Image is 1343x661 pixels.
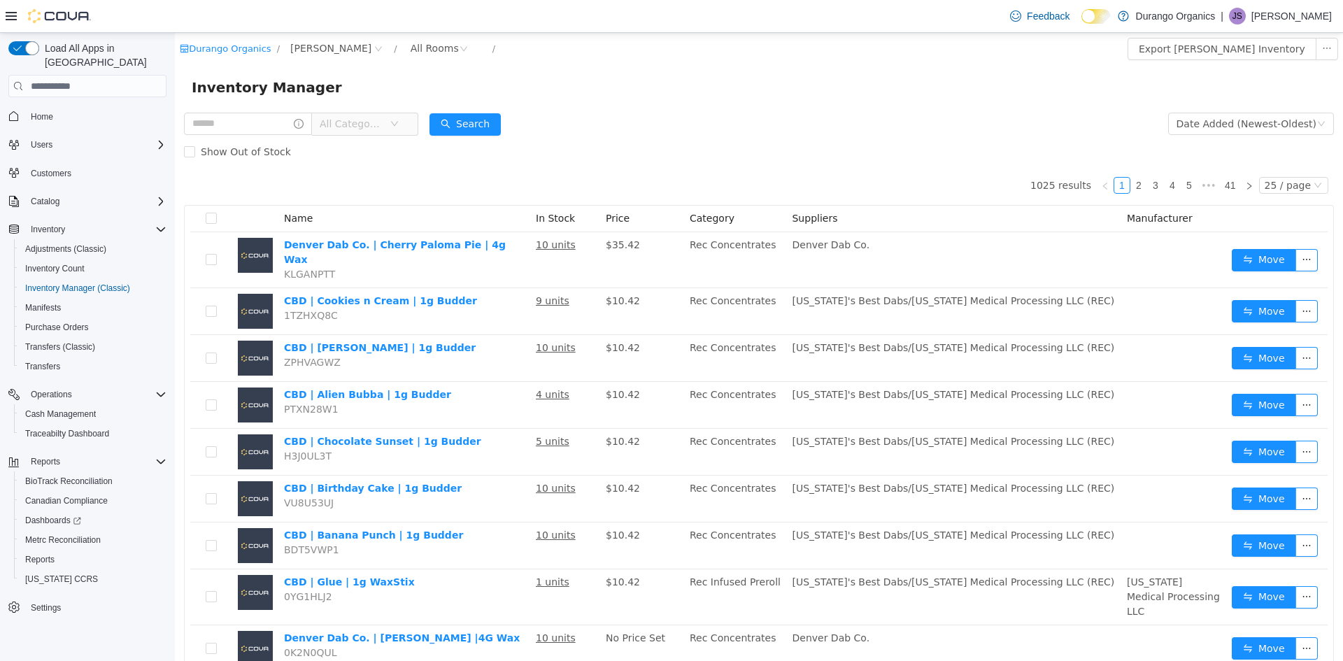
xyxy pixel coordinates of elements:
button: icon: swapMove [1057,408,1121,430]
button: icon: ellipsis [1121,553,1143,576]
span: Operations [25,386,166,403]
span: H3J0UL3T [109,418,157,429]
span: $10.42 [431,450,465,461]
span: Dashboards [25,515,81,526]
button: Settings [3,597,172,618]
span: All Categories [145,84,208,98]
span: ••• [1023,144,1045,161]
span: Washington CCRS [20,571,166,588]
p: | [1221,8,1223,24]
span: Home [31,111,53,122]
span: $10.42 [431,262,465,273]
button: BioTrack Reconciliation [14,471,172,491]
button: Adjustments (Classic) [14,239,172,259]
img: CBD | Alien Bubba | 1g Budder placeholder [63,355,98,390]
img: Denver Dab Co. | Cherry Paloma Pie | 4g Wax placeholder [63,205,98,240]
a: Home [25,108,59,125]
button: Inventory [25,221,71,238]
button: Users [25,136,58,153]
span: Settings [31,602,61,613]
span: Inventory Manager (Classic) [20,280,166,297]
a: Customers [25,165,77,182]
span: KLGANPTT [109,236,160,247]
td: Rec Concentrates [509,255,611,302]
button: Cash Management [14,404,172,424]
span: [US_STATE] CCRS [25,574,98,585]
img: CBD | Cookies n Cream | 1g Budder placeholder [63,261,98,296]
a: CBD | Banana Punch | 1g Budder [109,497,288,508]
span: In Stock [361,180,400,191]
button: Catalog [3,192,172,211]
span: [US_STATE]'s Best Dabs/[US_STATE] Medical Processing LLC (REC) [617,403,939,414]
button: icon: ellipsis [1121,267,1143,290]
button: icon: swapMove [1057,502,1121,524]
span: Reports [20,551,166,568]
a: BioTrack Reconciliation [20,473,118,490]
span: Users [25,136,166,153]
span: / [219,10,222,21]
a: icon: shopDurango Organics [5,10,96,21]
button: icon: ellipsis [1121,455,1143,477]
span: 0K2N0QUL [109,614,162,625]
button: Home [3,106,172,126]
u: 10 units [361,497,401,508]
u: 5 units [361,403,395,414]
a: 3 [973,145,988,160]
a: Adjustments (Classic) [20,241,112,257]
td: Rec Concentrates [509,349,611,396]
div: Jason Shelton [1229,8,1246,24]
i: icon: down [1142,87,1151,97]
u: 4 units [361,356,395,367]
u: 10 units [361,309,401,320]
a: Reports [20,551,60,568]
span: Home [25,107,166,125]
span: Metrc Reconciliation [20,532,166,548]
li: 1025 results [855,144,916,161]
button: icon: ellipsis [1121,408,1143,430]
li: Next 5 Pages [1023,144,1045,161]
button: icon: ellipsis [1141,5,1163,27]
span: BioTrack Reconciliation [25,476,113,487]
a: Inventory Manager (Classic) [20,280,136,297]
li: 3 [972,144,989,161]
p: Durango Organics [1136,8,1216,24]
span: Reports [25,453,166,470]
u: 10 units [361,450,401,461]
li: Next Page [1066,144,1083,161]
span: Show Out of Stock [20,113,122,125]
span: Catalog [31,196,59,207]
span: Suppliers [617,180,662,191]
a: CBD | Alien Bubba | 1g Budder [109,356,276,367]
button: icon: swapMove [1057,314,1121,336]
span: [US_STATE]'s Best Dabs/[US_STATE] Medical Processing LLC (REC) [617,356,939,367]
td: Rec Concentrates [509,490,611,536]
p: [PERSON_NAME] [1251,8,1332,24]
span: Reports [31,456,60,467]
button: icon: swapMove [1057,361,1121,383]
i: icon: info-circle [119,86,129,96]
a: Traceabilty Dashboard [20,425,115,442]
span: [US_STATE] Medical Processing LLC [952,543,1045,584]
button: Operations [3,385,172,404]
i: icon: shop [5,11,14,20]
button: icon: ellipsis [1121,314,1143,336]
span: Dashboards [20,512,166,529]
button: icon: swapMove [1057,455,1121,477]
span: Manufacturer [952,180,1018,191]
button: Canadian Compliance [14,491,172,511]
u: 10 units [361,599,401,611]
a: Denver Dab Co. | [PERSON_NAME] |4G Wax [109,599,345,611]
button: Reports [3,452,172,471]
span: VU8U53UJ [109,464,159,476]
span: Transfers [20,358,166,375]
a: Denver Dab Co. | Cherry Paloma Pie | 4g Wax [109,206,331,232]
span: Inventory [31,224,65,235]
span: Adjustments (Classic) [25,243,106,255]
span: Traceabilty Dashboard [20,425,166,442]
span: ZPHVAGWZ [109,324,166,335]
button: Customers [3,163,172,183]
span: Operations [31,389,72,400]
span: Settings [25,599,166,616]
button: Transfers (Classic) [14,337,172,357]
span: Cortez [115,8,197,23]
